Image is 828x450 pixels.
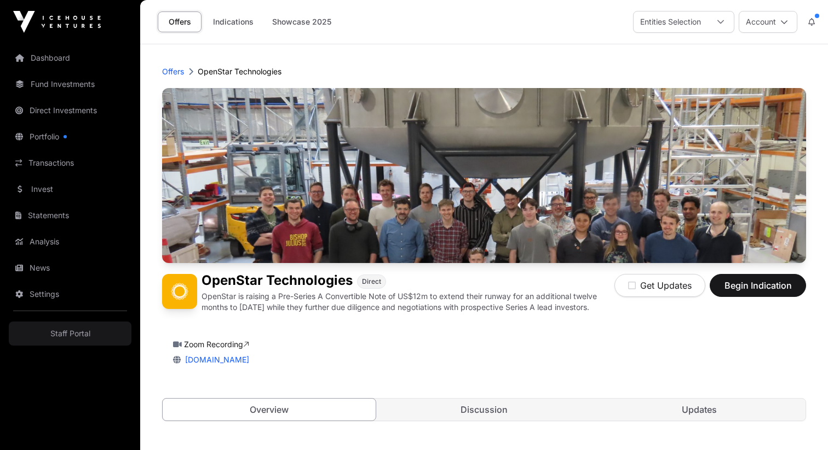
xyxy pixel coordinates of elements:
[202,274,353,289] h1: OpenStar Technologies
[158,11,202,32] a: Offers
[9,177,131,201] a: Invest
[9,72,131,96] a: Fund Investments
[9,151,131,175] a: Transactions
[162,88,806,263] img: OpenStar Technologies
[710,285,806,296] a: Begin Indication
[710,274,806,297] button: Begin Indication
[378,399,591,420] a: Discussion
[202,291,614,313] p: OpenStar is raising a Pre-Series A Convertible Note of US$12m to extend their runway for an addit...
[9,322,131,346] a: Staff Portal
[198,66,281,77] p: OpenStar Technologies
[9,203,131,227] a: Statements
[593,399,806,420] a: Updates
[13,11,101,33] img: Icehouse Ventures Logo
[9,282,131,306] a: Settings
[723,279,792,292] span: Begin Indication
[614,274,705,297] button: Get Updates
[9,125,131,149] a: Portfolio
[162,398,376,421] a: Overview
[9,256,131,280] a: News
[162,274,197,309] img: OpenStar Technologies
[739,11,797,33] button: Account
[9,230,131,254] a: Analysis
[184,340,249,349] a: Zoom Recording
[634,11,708,32] div: Entities Selection
[9,98,131,122] a: Direct Investments
[206,11,261,32] a: Indications
[9,46,131,70] a: Dashboard
[163,399,806,420] nav: Tabs
[265,11,338,32] a: Showcase 2025
[362,277,381,286] span: Direct
[181,355,249,364] a: [DOMAIN_NAME]
[162,66,184,77] a: Offers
